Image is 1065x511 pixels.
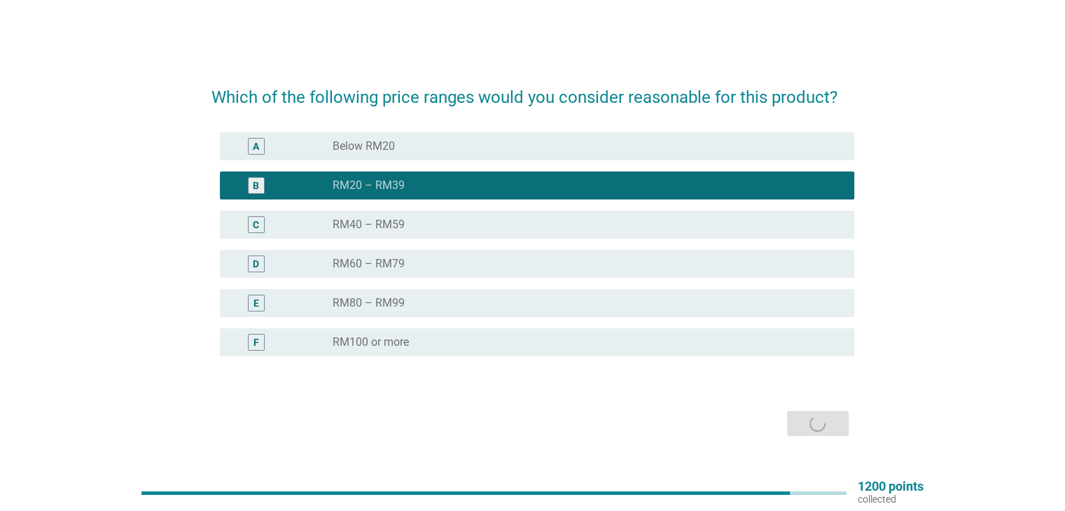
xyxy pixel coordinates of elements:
div: D [253,257,259,272]
p: 1200 points [858,480,924,493]
label: RM100 or more [333,335,409,349]
h2: Which of the following price ranges would you consider reasonable for this product? [211,71,854,110]
div: F [253,335,259,350]
label: Below RM20 [333,139,395,153]
div: A [253,139,259,154]
label: RM40 – RM59 [333,218,405,232]
label: RM60 – RM79 [333,257,405,271]
div: E [253,296,259,311]
p: collected [858,493,924,505]
label: RM80 – RM99 [333,296,405,310]
div: B [253,178,259,193]
div: C [253,218,259,232]
label: RM20 – RM39 [333,178,405,192]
